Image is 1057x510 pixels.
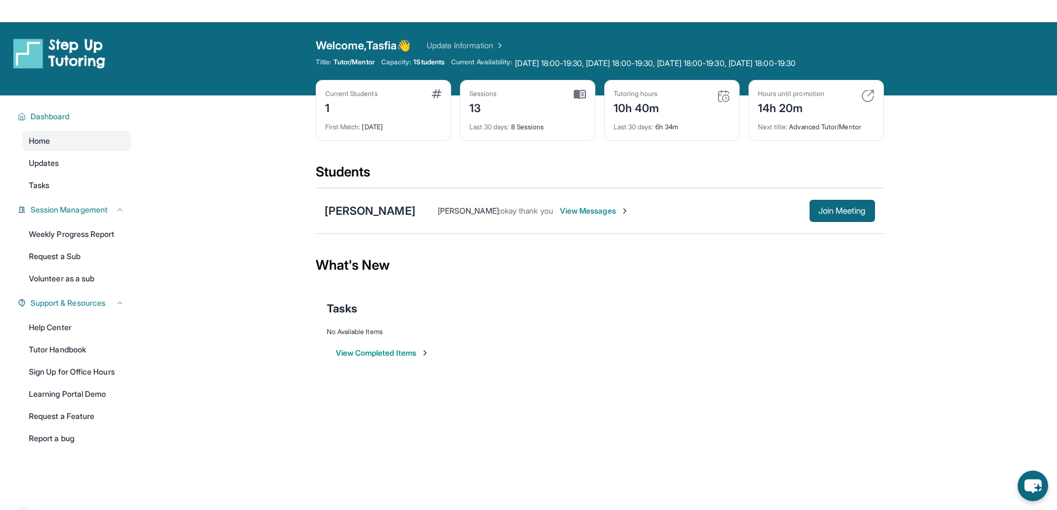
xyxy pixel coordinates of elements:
button: Dashboard [26,111,124,122]
span: Home [29,135,50,147]
span: Current Availability: [451,58,512,69]
div: [DATE] [325,116,442,132]
div: 6h 34m [614,116,730,132]
div: Advanced Tutor/Mentor [758,116,874,132]
div: 8 Sessions [469,116,586,132]
a: Update Information [427,40,504,51]
span: Welcome, Tasfia 👋 [316,38,411,53]
img: card [574,89,586,99]
div: No Available Items [327,327,873,336]
div: 1 [325,98,378,116]
span: Updates [29,158,59,169]
a: Sign Up for Office Hours [22,362,131,382]
span: Join Meeting [818,208,866,214]
button: Join Meeting [810,200,875,222]
span: Tasks [29,180,49,191]
img: logo [13,38,105,69]
a: Learning Portal Demo [22,384,131,404]
button: Session Management [26,204,124,215]
div: 13 [469,98,497,116]
a: Request a Feature [22,406,131,426]
div: What's New [316,241,884,290]
a: Report a bug [22,428,131,448]
span: Support & Resources [31,297,105,309]
span: Tasks [327,301,357,316]
a: Request a Sub [22,246,131,266]
span: Last 30 days : [469,123,509,131]
div: Tutoring hours [614,89,660,98]
a: Home [22,131,131,151]
img: card [432,89,442,98]
img: card [861,89,874,103]
a: Tutor Handbook [22,340,131,360]
span: Session Management [31,204,108,215]
div: Sessions [469,89,497,98]
div: Current Students [325,89,378,98]
a: Help Center [22,317,131,337]
div: 10h 40m [614,98,660,116]
span: [DATE] 18:00-19:30, [DATE] 18:00-19:30, [DATE] 18:00-19:30, [DATE] 18:00-19:30 [515,58,796,69]
span: okay thank you [500,206,553,215]
span: First Match : [325,123,361,131]
img: Chevron-Right [620,206,629,215]
div: 14h 20m [758,98,825,116]
a: Volunteer as a sub [22,269,131,289]
div: [PERSON_NAME] [325,203,416,219]
span: View Messages [560,205,629,216]
span: Dashboard [31,111,70,122]
img: Chevron Right [493,40,504,51]
div: Students [316,163,884,188]
span: Capacity: [381,58,412,67]
span: Title: [316,58,331,67]
span: Tutor/Mentor [333,58,375,67]
a: Updates [22,153,131,173]
button: View Completed Items [336,347,429,358]
button: chat-button [1018,471,1048,501]
div: Hours until promotion [758,89,825,98]
button: Support & Resources [26,297,124,309]
img: card [717,89,730,103]
span: Next title : [758,123,788,131]
a: Weekly Progress Report [22,224,131,244]
span: [PERSON_NAME] : [438,206,500,215]
a: Tasks [22,175,131,195]
span: 1 Students [413,58,444,67]
span: Last 30 days : [614,123,654,131]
